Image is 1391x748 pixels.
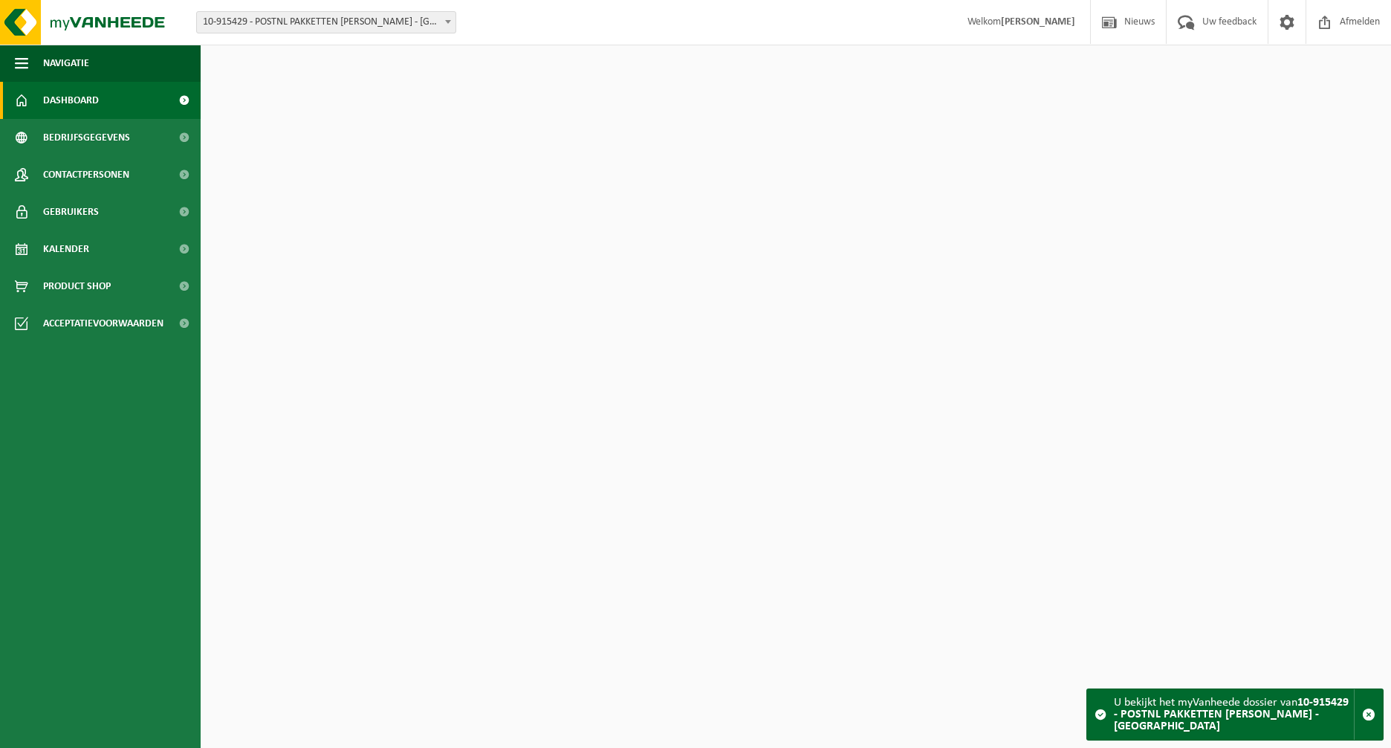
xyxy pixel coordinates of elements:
div: U bekijkt het myVanheede dossier van [1114,689,1354,740]
span: Acceptatievoorwaarden [43,305,163,342]
span: Kalender [43,230,89,268]
strong: [PERSON_NAME] [1001,16,1075,28]
span: Navigatie [43,45,89,82]
span: Dashboard [43,82,99,119]
span: Contactpersonen [43,156,129,193]
span: 10-915429 - POSTNL PAKKETTEN BELGIE EVERGEM - EVERGEM [197,12,455,33]
strong: 10-915429 - POSTNL PAKKETTEN [PERSON_NAME] - [GEOGRAPHIC_DATA] [1114,697,1349,732]
span: Bedrijfsgegevens [43,119,130,156]
span: Product Shop [43,268,111,305]
span: Gebruikers [43,193,99,230]
span: 10-915429 - POSTNL PAKKETTEN BELGIE EVERGEM - EVERGEM [196,11,456,33]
